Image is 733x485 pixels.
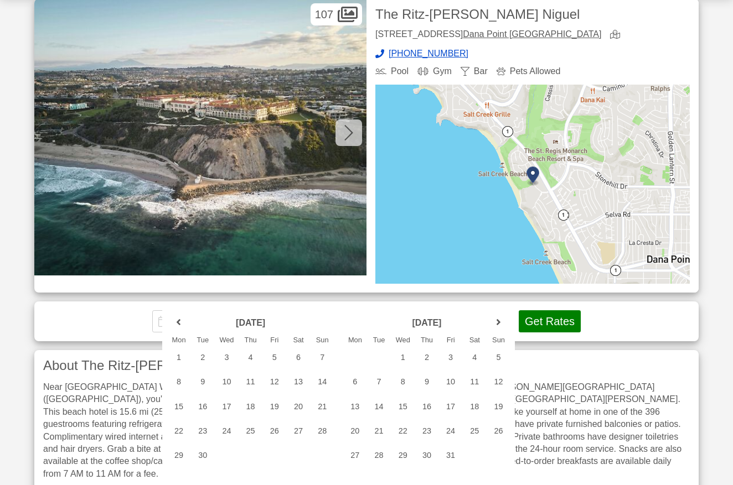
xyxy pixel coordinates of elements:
[43,359,690,372] h3: About The Ritz-[PERSON_NAME] Niguel
[191,337,215,344] div: Tue
[191,444,215,466] div: 30
[439,444,463,466] div: 31
[391,337,415,344] div: Wed
[391,371,415,393] div: 8
[239,395,262,418] div: 18
[487,395,510,418] div: 19
[215,337,239,344] div: Wed
[367,371,391,393] div: 7
[39,3,83,48] img: Marriott
[439,420,463,442] div: 24
[43,381,690,480] div: Near [GEOGRAPHIC_DATA] With a stay at [GEOGRAPHIC_DATA][PERSON_NAME], [GEOGRAPHIC_DATA] in [PERSO...
[167,444,190,466] div: 29
[497,67,561,76] div: Pets Allowed
[463,346,487,368] div: 4
[167,337,190,344] div: Mon
[239,371,262,393] div: 11
[487,420,510,442] div: 26
[391,395,415,418] div: 15
[311,420,334,442] div: 28
[311,371,334,393] div: 14
[463,337,487,344] div: Sat
[343,337,367,344] div: Mon
[463,371,487,393] div: 11
[262,395,286,418] div: 19
[367,314,487,332] header: [DATE]
[262,371,286,393] div: 12
[461,67,488,76] div: Bar
[367,337,391,344] div: Tue
[286,346,310,368] div: 6
[167,371,190,393] div: 8
[262,337,286,344] div: Fri
[375,8,690,21] h2: The Ritz-[PERSON_NAME] Niguel
[311,337,334,344] div: Sun
[343,444,367,466] div: 27
[439,346,463,368] div: 3
[490,314,507,331] a: next month
[191,314,311,332] header: [DATE]
[610,30,624,40] a: view map
[391,444,415,466] div: 29
[191,395,215,418] div: 16
[487,337,510,344] div: Sun
[262,420,286,442] div: 26
[439,371,463,393] div: 10
[367,420,391,442] div: 21
[415,395,438,418] div: 16
[487,371,510,393] div: 12
[167,346,190,368] div: 1
[286,395,310,418] div: 20
[215,420,239,442] div: 24
[239,420,262,442] div: 25
[215,346,239,368] div: 3
[311,3,362,25] div: 107
[415,337,438,344] div: Thu
[415,444,438,466] div: 30
[239,346,262,368] div: 4
[375,30,601,40] div: [STREET_ADDRESS]
[463,420,487,442] div: 25
[375,85,690,284] img: map
[391,346,415,368] div: 1
[167,395,190,418] div: 15
[415,346,438,368] div: 2
[286,371,310,393] div: 13
[367,395,391,418] div: 14
[439,337,463,344] div: Fri
[167,420,190,442] div: 22
[463,29,601,39] a: Dana Point [GEOGRAPHIC_DATA]
[343,395,367,418] div: 13
[367,444,391,466] div: 28
[262,346,286,368] div: 5
[191,346,215,368] div: 2
[215,395,239,418] div: 17
[152,310,324,332] input: Choose Dates
[171,314,187,331] a: previous month
[311,395,334,418] div: 21
[215,371,239,393] div: 10
[415,371,438,393] div: 9
[439,395,463,418] div: 17
[311,346,334,368] div: 7
[487,346,510,368] div: 5
[343,371,367,393] div: 6
[415,420,438,442] div: 23
[239,337,262,344] div: Thu
[191,420,215,442] div: 23
[417,67,452,76] div: Gym
[391,420,415,442] div: 22
[519,310,581,332] button: Get Rates
[286,420,310,442] div: 27
[463,395,487,418] div: 18
[191,371,215,393] div: 9
[343,420,367,442] div: 20
[375,67,409,76] div: Pool
[389,49,468,58] span: [PHONE_NUMBER]
[286,337,310,344] div: Sat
